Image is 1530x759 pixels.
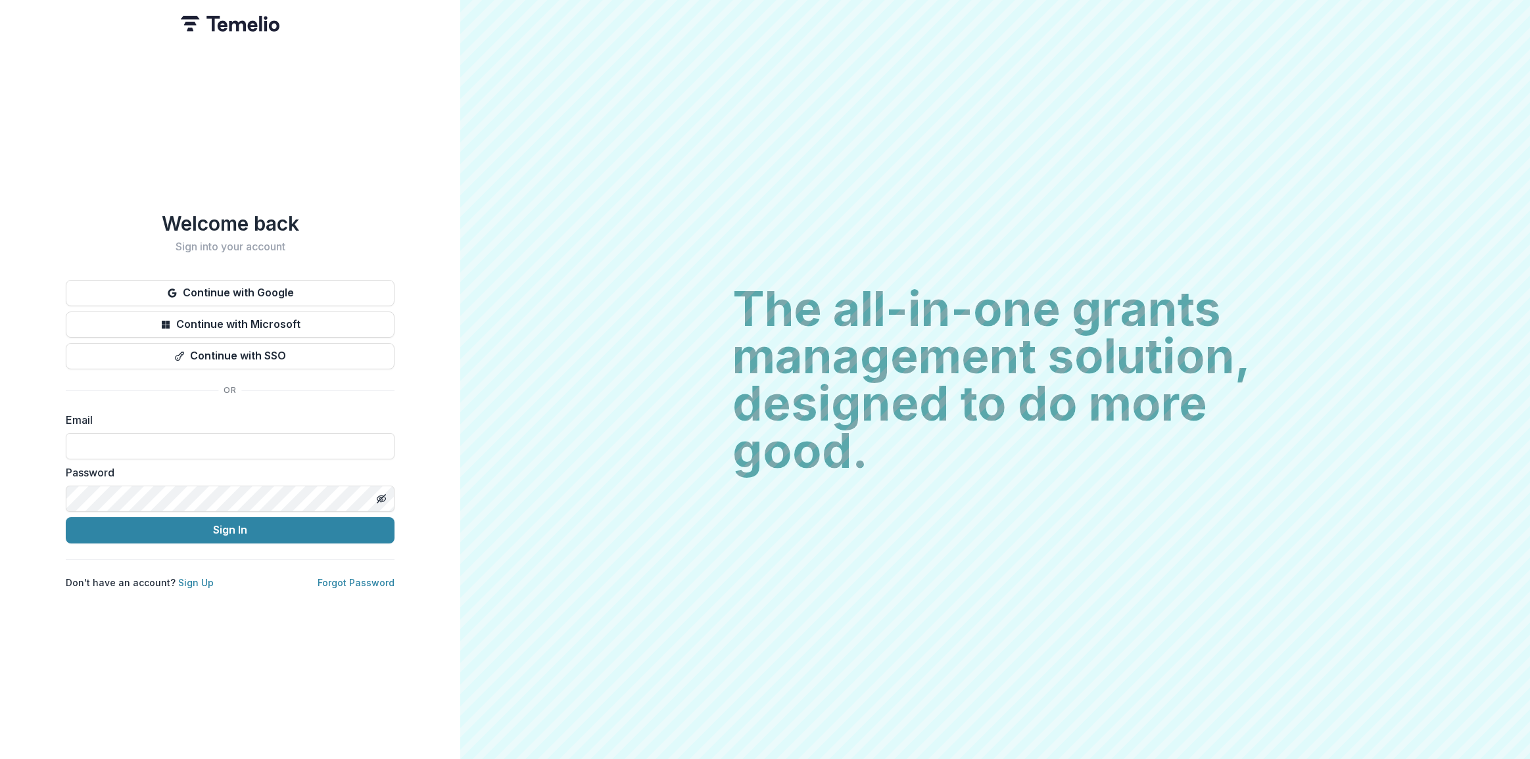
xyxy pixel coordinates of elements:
[66,576,214,589] p: Don't have an account?
[66,412,387,428] label: Email
[178,577,214,588] a: Sign Up
[66,311,394,338] button: Continue with Microsoft
[66,465,387,480] label: Password
[66,212,394,235] h1: Welcome back
[66,241,394,253] h2: Sign into your account
[66,517,394,543] button: Sign In
[181,16,279,32] img: Temelio
[318,577,394,588] a: Forgot Password
[66,280,394,306] button: Continue with Google
[371,488,392,509] button: Toggle password visibility
[66,343,394,369] button: Continue with SSO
